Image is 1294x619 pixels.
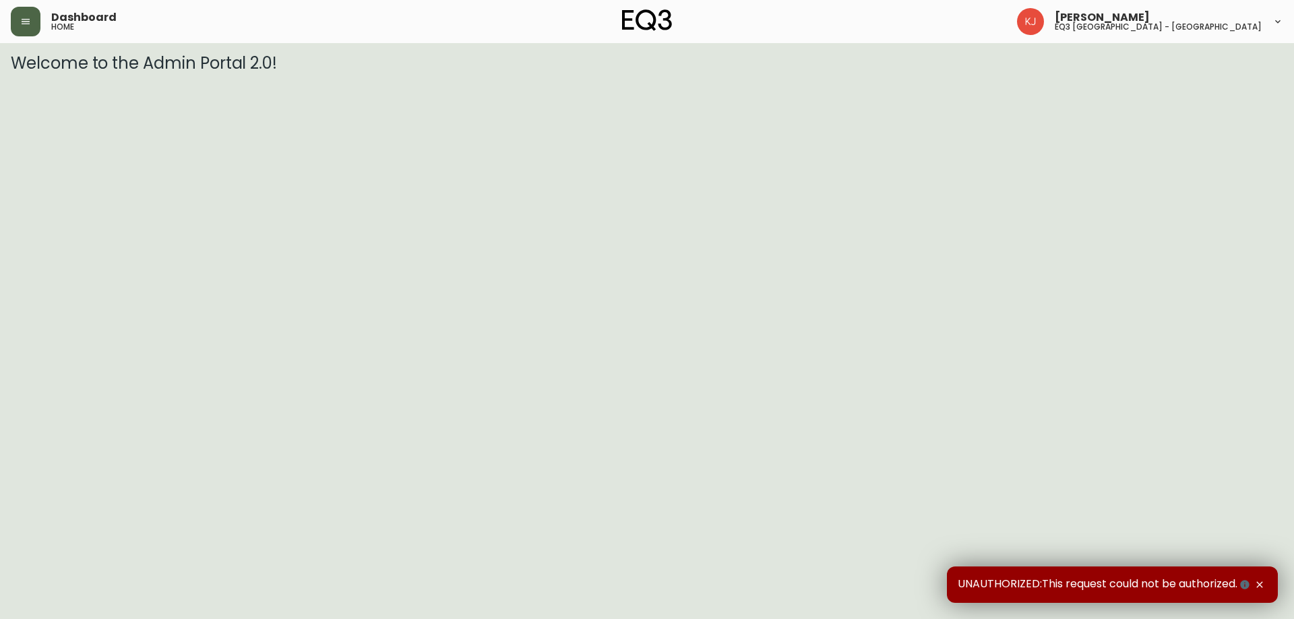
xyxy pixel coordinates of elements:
[1055,12,1150,23] span: [PERSON_NAME]
[1017,8,1044,35] img: 24a625d34e264d2520941288c4a55f8e
[622,9,672,31] img: logo
[51,23,74,31] h5: home
[1055,23,1262,31] h5: eq3 [GEOGRAPHIC_DATA] - [GEOGRAPHIC_DATA]
[11,54,1283,73] h3: Welcome to the Admin Portal 2.0!
[958,577,1252,592] span: UNAUTHORIZED:This request could not be authorized.
[51,12,117,23] span: Dashboard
